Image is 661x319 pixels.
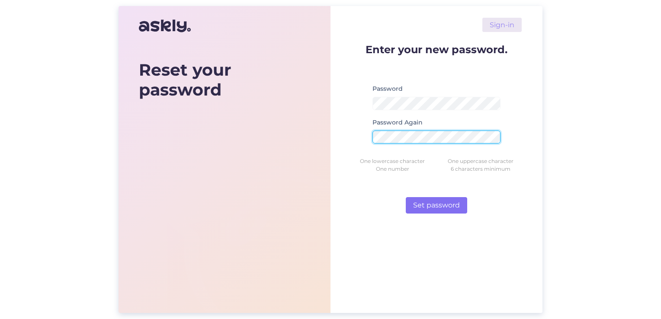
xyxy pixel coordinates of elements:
[482,18,522,32] a: Sign-in
[372,84,403,93] label: Password
[139,16,191,36] img: Askly
[436,157,525,165] div: One uppercase character
[348,157,436,165] div: One lowercase character
[351,44,522,55] p: Enter your new password.
[436,165,525,173] div: 6 characters minimum
[139,60,310,99] div: Reset your password
[406,197,467,214] button: Set password
[348,165,436,173] div: One number
[372,118,423,127] label: Password Again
